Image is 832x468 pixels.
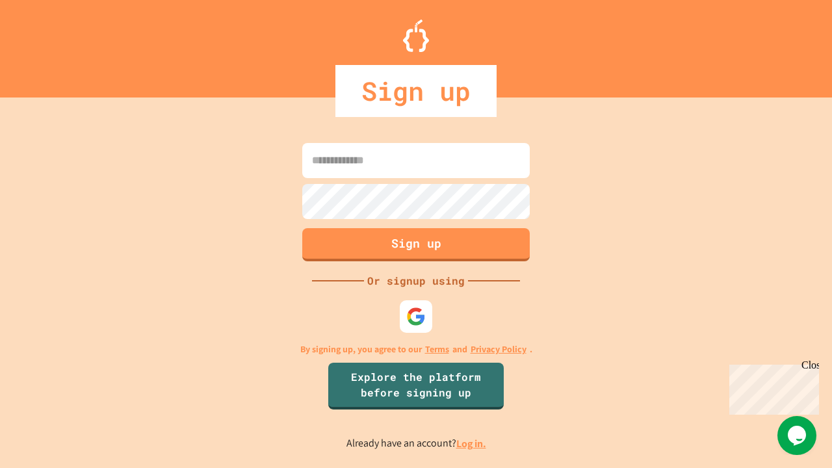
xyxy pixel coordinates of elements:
[364,273,468,289] div: Or signup using
[5,5,90,83] div: Chat with us now!Close
[777,416,819,455] iframe: chat widget
[456,437,486,450] a: Log in.
[471,343,526,356] a: Privacy Policy
[335,65,497,117] div: Sign up
[406,307,426,326] img: google-icon.svg
[302,228,530,261] button: Sign up
[328,363,504,409] a: Explore the platform before signing up
[425,343,449,356] a: Terms
[724,359,819,415] iframe: chat widget
[403,19,429,52] img: Logo.svg
[300,343,532,356] p: By signing up, you agree to our and .
[346,435,486,452] p: Already have an account?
